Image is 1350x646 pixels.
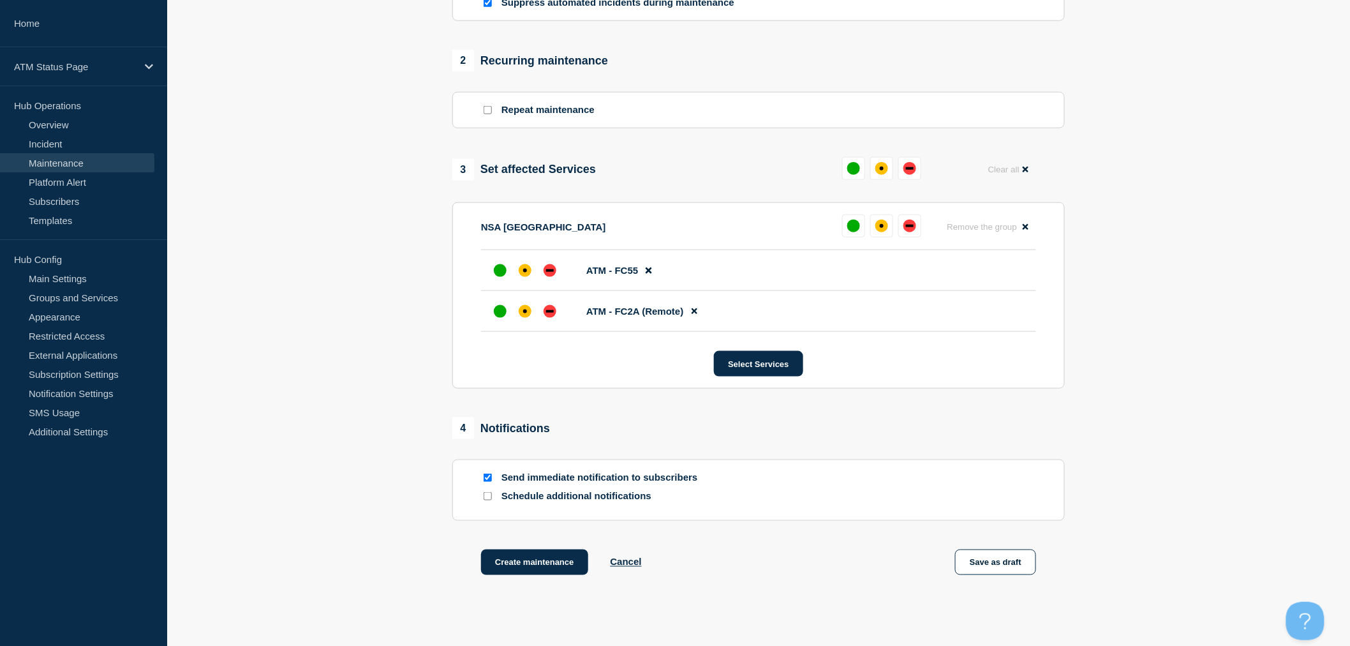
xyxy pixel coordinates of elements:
div: down [544,305,556,318]
div: up [494,305,507,318]
button: Cancel [611,557,642,567]
button: up [842,214,865,237]
div: down [903,220,916,232]
button: affected [870,214,893,237]
div: affected [519,305,531,318]
button: Create maintenance [481,550,588,575]
p: NSA [GEOGRAPHIC_DATA] [481,222,606,232]
button: Remove the group [939,214,1036,239]
div: up [847,220,860,232]
input: Schedule additional notifications [484,492,492,500]
iframe: Help Scout Beacon - Open [1286,602,1324,640]
button: affected [870,157,893,180]
span: 3 [452,159,474,181]
button: down [898,157,921,180]
span: ATM - FC55 [586,265,638,276]
button: down [898,214,921,237]
div: Set affected Services [452,159,596,181]
div: affected [875,220,888,232]
p: Schedule additional notifications [501,490,706,502]
div: down [903,162,916,175]
span: ATM - FC2A (Remote) [586,306,684,317]
div: up [494,264,507,277]
p: Repeat maintenance [501,104,595,116]
div: affected [519,264,531,277]
button: up [842,157,865,180]
span: 2 [452,50,474,71]
input: Repeat maintenance [484,106,492,114]
div: Recurring maintenance [452,50,608,71]
div: up [847,162,860,175]
span: Remove the group [947,222,1017,232]
p: ATM Status Page [14,61,137,72]
button: Clear all [981,157,1036,182]
button: Select Services [714,351,803,377]
div: Notifications [452,417,550,439]
span: 4 [452,417,474,439]
button: Save as draft [955,550,1036,575]
div: affected [875,162,888,175]
p: Send immediate notification to subscribers [501,472,706,484]
input: Send immediate notification to subscribers [484,474,492,482]
div: down [544,264,556,277]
